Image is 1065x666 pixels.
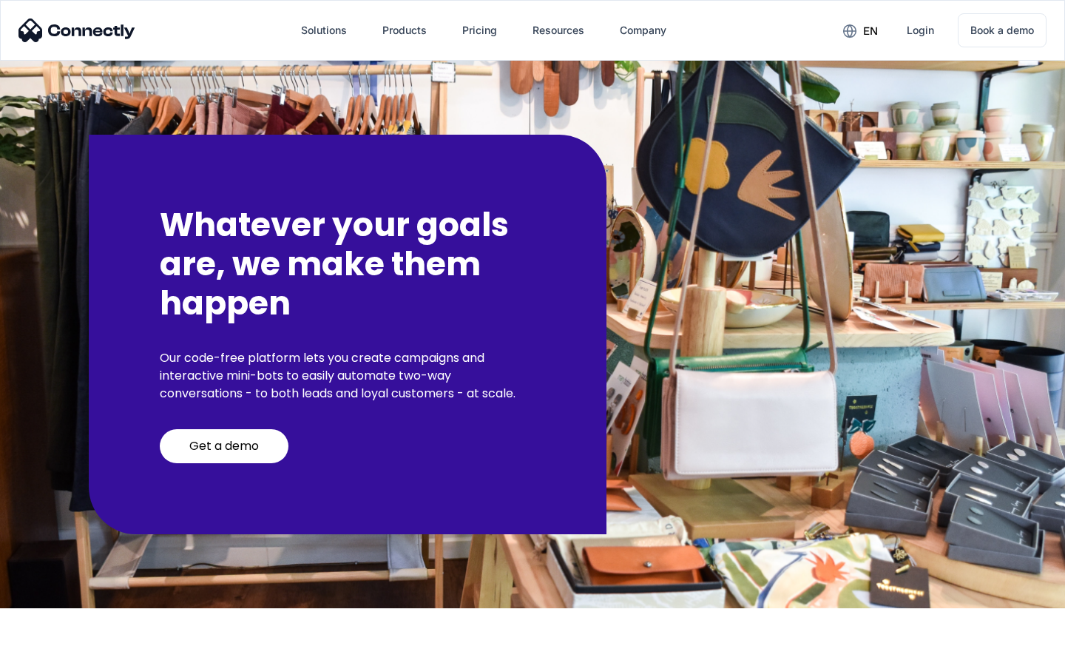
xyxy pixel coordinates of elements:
[532,20,584,41] div: Resources
[301,20,347,41] div: Solutions
[160,429,288,463] a: Get a demo
[189,439,259,454] div: Get a demo
[382,20,427,41] div: Products
[958,13,1047,47] a: Book a demo
[160,206,535,323] h2: Whatever your goals are, we make them happen
[30,640,89,661] ul: Language list
[160,349,535,403] p: Our code-free platform lets you create campaigns and interactive mini-bots to easily automate two...
[18,18,135,42] img: Connectly Logo
[895,13,946,48] a: Login
[462,20,497,41] div: Pricing
[15,640,89,661] aside: Language selected: English
[863,21,878,41] div: en
[450,13,509,48] a: Pricing
[620,20,666,41] div: Company
[907,20,934,41] div: Login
